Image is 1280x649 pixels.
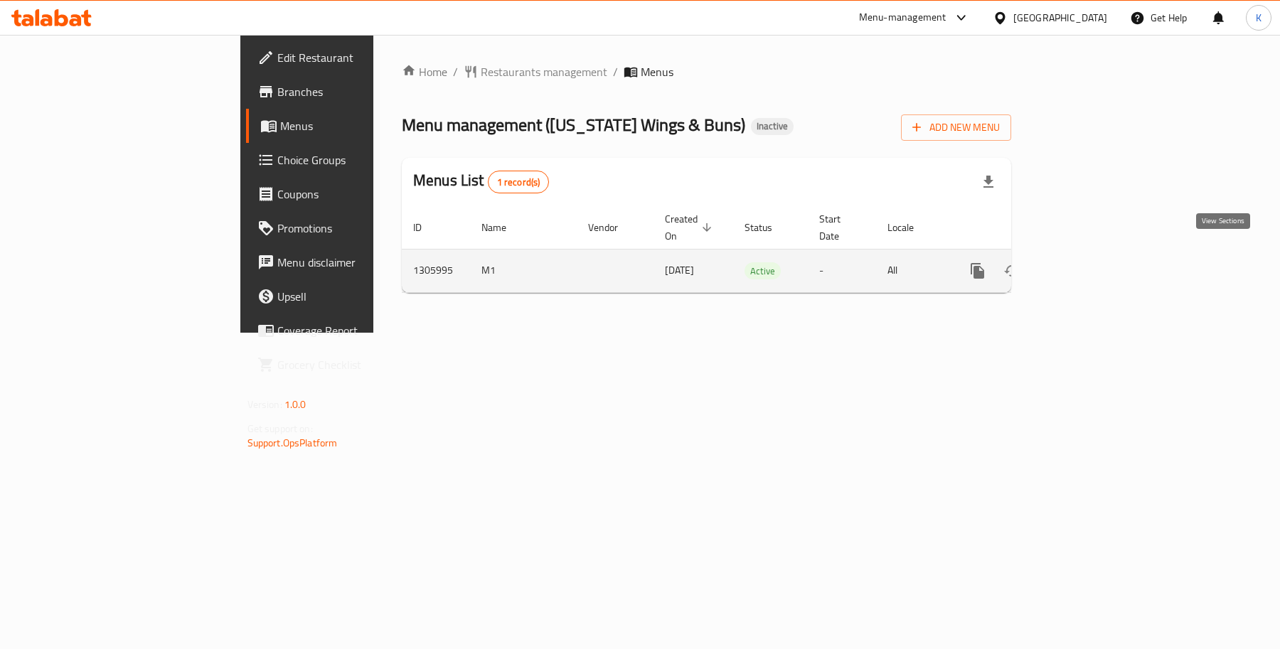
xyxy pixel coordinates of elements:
[971,165,1006,199] div: Export file
[246,211,454,245] a: Promotions
[745,219,791,236] span: Status
[277,254,443,271] span: Menu disclaimer
[246,245,454,279] a: Menu disclaimer
[588,219,636,236] span: Vendor
[995,254,1029,288] button: Change Status
[464,63,607,80] a: Restaurants management
[488,171,550,193] div: Total records count
[489,176,549,189] span: 1 record(s)
[246,41,454,75] a: Edit Restaurant
[277,356,443,373] span: Grocery Checklist
[819,210,859,245] span: Start Date
[808,249,876,292] td: -
[402,206,1109,293] table: enhanced table
[280,117,443,134] span: Menus
[887,219,932,236] span: Locale
[246,279,454,313] a: Upsell
[665,261,694,279] span: [DATE]
[413,170,549,193] h2: Menus List
[246,75,454,109] a: Branches
[277,322,443,339] span: Coverage Report
[876,249,949,292] td: All
[901,114,1011,141] button: Add New Menu
[613,63,618,80] li: /
[247,419,313,438] span: Get support on:
[1013,10,1107,26] div: [GEOGRAPHIC_DATA]
[481,63,607,80] span: Restaurants management
[246,143,454,177] a: Choice Groups
[246,313,454,348] a: Coverage Report
[402,109,745,141] span: Menu management ( [US_STATE] Wings & Buns )
[912,119,1000,136] span: Add New Menu
[277,220,443,237] span: Promotions
[470,249,577,292] td: M1
[745,263,781,279] span: Active
[277,288,443,305] span: Upsell
[751,118,794,135] div: Inactive
[949,206,1109,250] th: Actions
[453,63,458,80] li: /
[246,348,454,382] a: Grocery Checklist
[284,395,306,414] span: 1.0.0
[247,434,338,452] a: Support.OpsPlatform
[961,254,995,288] button: more
[277,186,443,203] span: Coupons
[277,151,443,168] span: Choice Groups
[751,120,794,132] span: Inactive
[1256,10,1262,26] span: K
[481,219,525,236] span: Name
[247,395,282,414] span: Version:
[665,210,716,245] span: Created On
[246,109,454,143] a: Menus
[277,83,443,100] span: Branches
[745,262,781,279] div: Active
[413,219,440,236] span: ID
[859,9,946,26] div: Menu-management
[402,63,1011,80] nav: breadcrumb
[246,177,454,211] a: Coupons
[277,49,443,66] span: Edit Restaurant
[641,63,673,80] span: Menus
